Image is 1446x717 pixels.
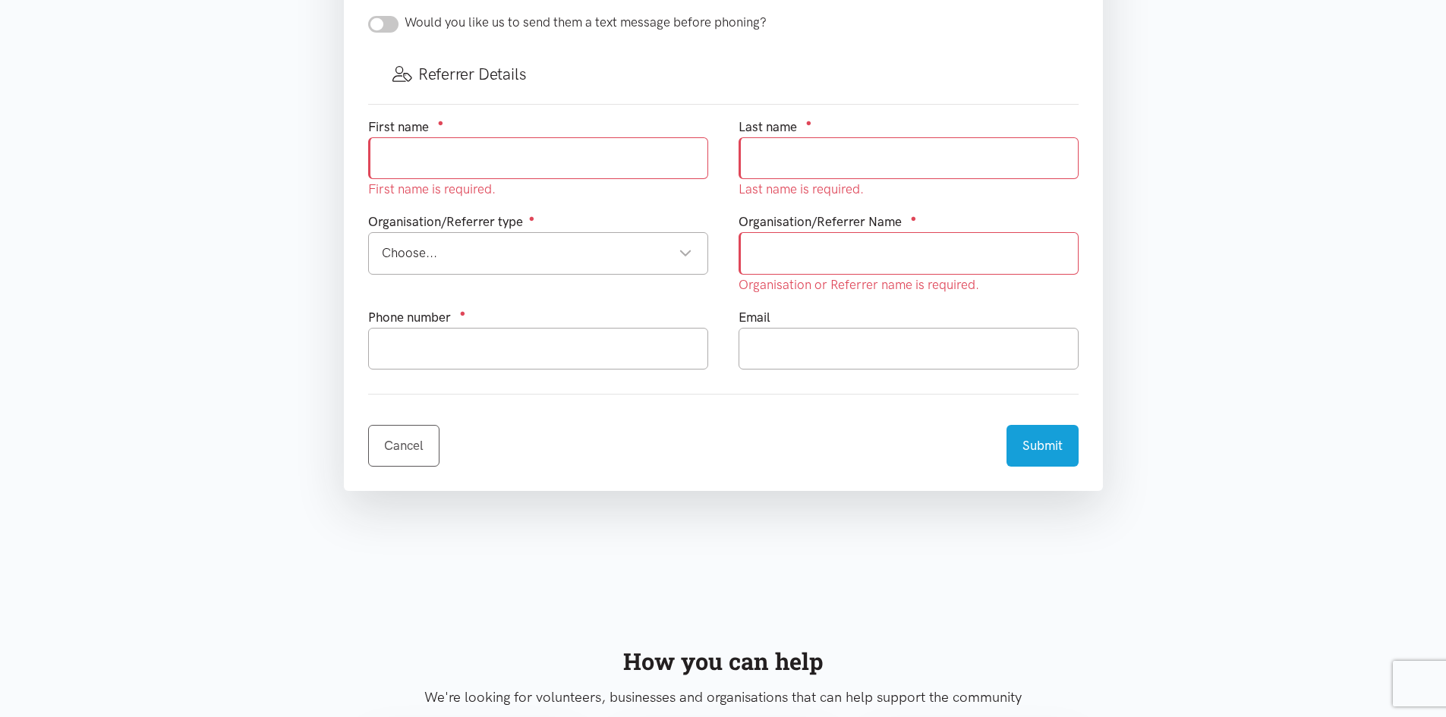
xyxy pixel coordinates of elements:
label: First name [368,117,429,137]
sup: ● [911,212,917,224]
button: Submit [1007,425,1079,467]
p: We're looking for volunteers, businesses and organisations that can help support the community [362,686,1085,709]
sup: ● [438,117,444,128]
label: Organisation/Referrer Name [739,212,902,232]
a: Cancel [368,425,439,467]
div: Choose... [382,243,692,263]
div: How you can help [362,643,1085,680]
label: Last name [739,117,797,137]
div: Last name is required. [739,179,1079,200]
div: First name is required. [368,179,708,200]
label: Email [739,307,770,328]
h3: Referrer Details [392,63,1054,85]
sup: ● [529,212,535,224]
label: Phone number [368,307,451,328]
sup: ● [806,117,812,128]
sup: ● [460,307,466,319]
span: Would you like us to send them a text message before phoning? [405,14,767,30]
div: Organisation/Referrer type [368,212,708,232]
div: Organisation or Referrer name is required. [739,275,1079,295]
